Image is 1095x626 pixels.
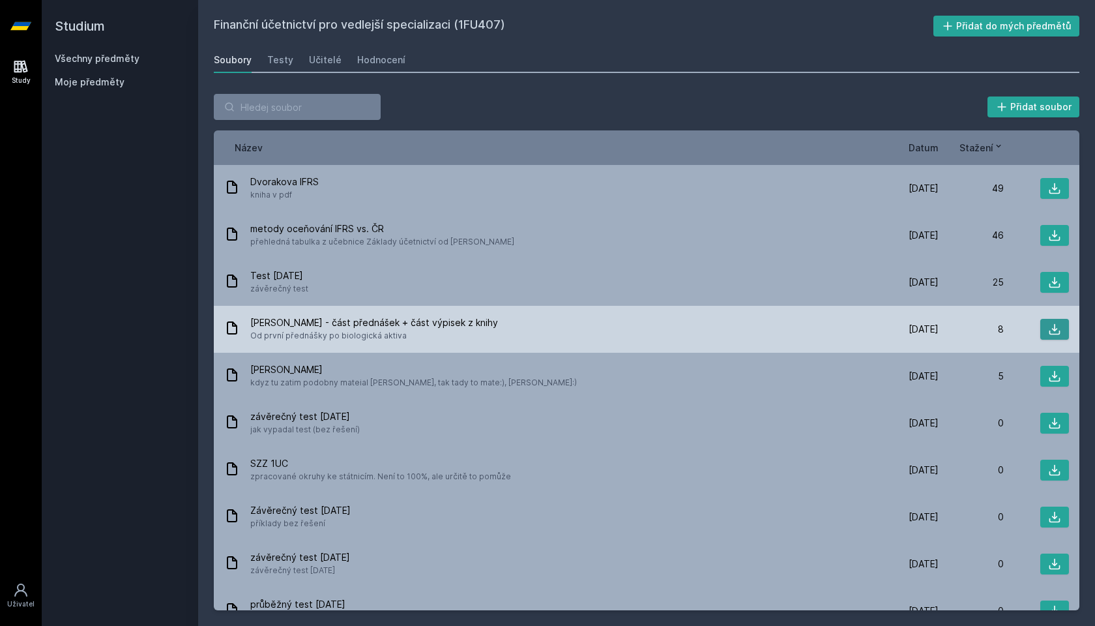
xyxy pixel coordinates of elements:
[357,53,405,67] div: Hodnocení
[214,53,252,67] div: Soubory
[909,558,939,571] span: [DATE]
[309,47,342,73] a: Učitelé
[909,370,939,383] span: [DATE]
[250,188,319,201] span: kniha v pdf
[357,47,405,73] a: Hodnocení
[939,323,1004,336] div: 8
[214,94,381,120] input: Hledej soubor
[939,511,1004,524] div: 0
[214,16,933,37] h2: Finanční účetnictví pro vedlejší specializaci (1FU407)
[250,410,360,423] span: závěrečný test [DATE]
[939,276,1004,289] div: 25
[909,229,939,242] span: [DATE]
[909,604,939,618] span: [DATE]
[909,464,939,477] span: [DATE]
[250,222,514,235] span: metody oceňování IFRS vs. ČR
[250,316,498,329] span: [PERSON_NAME] - část přednášek + část výpisek z knihy
[7,599,35,609] div: Uživatel
[939,558,1004,571] div: 0
[250,282,308,295] span: závěrečný test
[939,464,1004,477] div: 0
[250,457,511,470] span: SZZ 1UC
[939,370,1004,383] div: 5
[939,417,1004,430] div: 0
[3,52,39,92] a: Study
[3,576,39,616] a: Uživatel
[939,604,1004,618] div: 0
[250,269,308,282] span: Test [DATE]
[250,517,351,530] span: příklady bez řešení
[939,182,1004,195] div: 49
[250,235,514,248] span: přehledná tabulka z učebnice Základy účetnictví od [PERSON_NAME]
[250,551,350,564] span: závěrečný test [DATE]
[55,76,124,89] span: Moje předměty
[959,141,1004,155] button: Stažení
[909,182,939,195] span: [DATE]
[909,323,939,336] span: [DATE]
[909,511,939,524] span: [DATE]
[250,564,350,577] span: závěrečný test [DATE]
[12,76,31,85] div: Study
[959,141,993,155] span: Stažení
[250,363,577,376] span: [PERSON_NAME]
[250,175,319,188] span: Dvorakova IFRS
[250,504,351,517] span: Závěrečný test [DATE]
[909,141,939,155] button: Datum
[909,417,939,430] span: [DATE]
[214,47,252,73] a: Soubory
[55,53,139,64] a: Všechny předměty
[933,16,1080,37] button: Přidat do mých předmětů
[235,141,263,155] button: Název
[250,598,345,611] span: průběžný test [DATE]
[909,276,939,289] span: [DATE]
[250,329,498,342] span: Od první přednášky po biologická aktiva
[939,229,1004,242] div: 46
[987,97,1080,117] button: Přidat soubor
[250,423,360,436] span: jak vypadal test (bez řešení)
[309,53,342,67] div: Učitelé
[267,47,293,73] a: Testy
[267,53,293,67] div: Testy
[250,470,511,483] span: zpracované okruhy ke státnicím. Není to 100%, ale určitě to pomůže
[250,376,577,389] span: kdyz tu zatim podobny mateial [PERSON_NAME], tak tady to mate:), [PERSON_NAME]:)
